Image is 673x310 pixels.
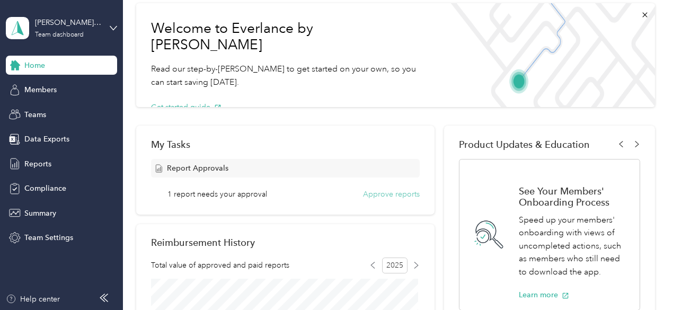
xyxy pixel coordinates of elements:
[167,163,228,174] span: Report Approvals
[167,189,267,200] span: 1 report needs your approval
[24,183,66,194] span: Compliance
[151,63,428,88] p: Read our step-by-[PERSON_NAME] to get started on your own, so you can start saving [DATE].
[35,32,84,38] div: Team dashboard
[519,185,628,208] h1: See Your Members' Onboarding Process
[24,208,56,219] span: Summary
[24,134,69,145] span: Data Exports
[442,3,654,107] img: Welcome to everlance
[151,139,420,150] div: My Tasks
[519,289,569,300] button: Learn more
[6,294,60,305] button: Help center
[151,237,255,248] h2: Reimbursement History
[614,251,673,310] iframe: Everlance-gr Chat Button Frame
[151,102,222,113] button: Get started guide
[24,84,57,95] span: Members
[151,260,289,271] span: Total value of approved and paid reports
[151,20,428,54] h1: Welcome to Everlance by [PERSON_NAME]
[363,189,420,200] button: Approve reports
[24,232,73,243] span: Team Settings
[24,60,45,71] span: Home
[459,139,590,150] span: Product Updates & Education
[519,214,628,279] p: Speed up your members' onboarding with views of uncompleted actions, such as members who still ne...
[382,258,408,273] span: 2025
[24,109,46,120] span: Teams
[35,17,101,28] div: [PERSON_NAME][EMAIL_ADDRESS][PERSON_NAME][DOMAIN_NAME]
[24,158,51,170] span: Reports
